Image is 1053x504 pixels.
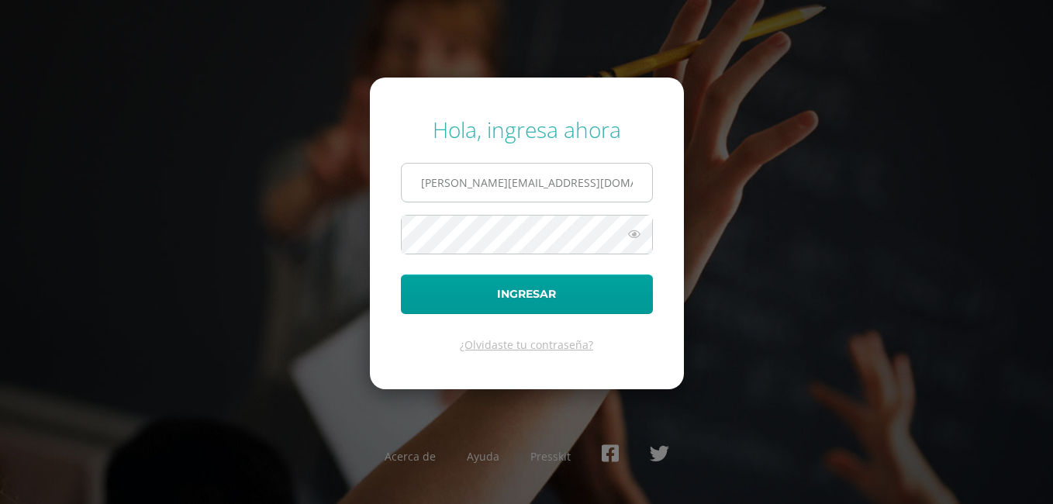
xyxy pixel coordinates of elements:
[402,164,652,202] input: Correo electrónico o usuario
[401,274,653,314] button: Ingresar
[385,449,436,464] a: Acerca de
[467,449,499,464] a: Ayuda
[401,115,653,144] div: Hola, ingresa ahora
[460,337,593,352] a: ¿Olvidaste tu contraseña?
[530,449,571,464] a: Presskit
